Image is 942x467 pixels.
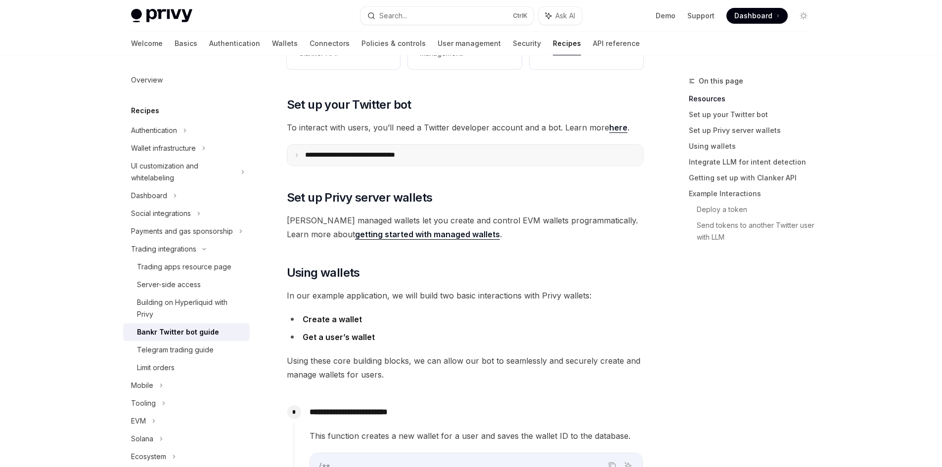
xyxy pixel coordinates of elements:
a: Server-side access [123,276,250,294]
div: Social integrations [131,208,191,219]
a: Building on Hyperliquid with Privy [123,294,250,323]
a: Wallets [272,32,298,55]
a: Authentication [209,32,260,55]
span: This function creates a new wallet for a user and saves the wallet ID to the database. [310,429,643,443]
div: UI customization and whitelabeling [131,160,235,184]
div: Search... [379,10,407,22]
div: Telegram trading guide [137,344,214,356]
div: EVM [131,415,146,427]
a: Welcome [131,32,163,55]
a: Support [687,11,715,21]
div: Wallet infrastructure [131,142,196,154]
span: Using wallets [287,265,360,281]
div: Server-side access [137,279,201,291]
a: Set up your Twitter bot [689,107,819,123]
a: Policies & controls [361,32,426,55]
span: Dashboard [734,11,772,21]
div: Ecosystem [131,451,166,463]
span: Set up Privy server wallets [287,190,433,206]
a: Dashboard [726,8,788,24]
span: Ask AI [555,11,575,21]
span: [PERSON_NAME] managed wallets let you create and control EVM wallets programmatically. Learn more... [287,213,643,241]
div: Bankr Twitter bot guide [137,326,219,338]
strong: Create a wallet [303,314,362,324]
a: Demo [656,11,675,21]
a: Overview [123,71,250,89]
strong: Get a user’s wallet [303,332,375,342]
a: Basics [175,32,197,55]
button: Ask AI [538,7,582,25]
a: Trading apps resource page [123,258,250,276]
div: Overview [131,74,163,86]
a: User management [438,32,501,55]
a: Getting set up with Clanker API [689,170,819,186]
span: To interact with users, you’ll need a Twitter developer account and a bot. Learn more . [287,121,643,134]
a: Set up Privy server wallets [689,123,819,138]
div: Trading integrations [131,243,196,255]
a: Using wallets [689,138,819,154]
a: Deploy a token [697,202,819,217]
a: Send tokens to another Twitter user with LLM [697,217,819,245]
div: Dashboard [131,190,167,202]
img: light logo [131,9,192,23]
div: Building on Hyperliquid with Privy [137,297,244,320]
a: Bankr Twitter bot guide [123,323,250,341]
a: Integrate LLM for intent detection [689,154,819,170]
span: Ctrl K [513,12,528,20]
a: Limit orders [123,359,250,377]
a: here [609,123,628,133]
a: Resources [689,91,819,107]
a: getting started with managed wallets [355,229,500,240]
div: Mobile [131,380,153,391]
a: Telegram trading guide [123,341,250,359]
div: Limit orders [137,362,175,374]
span: On this page [699,75,743,87]
button: Toggle dark mode [796,8,811,24]
a: API reference [593,32,640,55]
a: Security [513,32,541,55]
div: Payments and gas sponsorship [131,225,233,237]
a: Example Interactions [689,186,819,202]
div: Solana [131,433,153,445]
span: Using these core building blocks, we can allow our bot to seamlessly and securely create and mana... [287,354,643,382]
button: Search...CtrlK [360,7,534,25]
div: Trading apps resource page [137,261,231,273]
div: Authentication [131,125,177,136]
div: Tooling [131,397,156,409]
span: Set up your Twitter bot [287,97,411,113]
a: Recipes [553,32,581,55]
a: Connectors [310,32,350,55]
h5: Recipes [131,105,159,117]
span: In our example application, we will build two basic interactions with Privy wallets: [287,289,643,302]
